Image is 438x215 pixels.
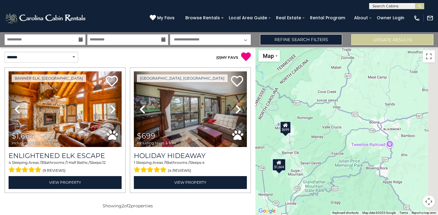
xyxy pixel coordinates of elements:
img: Google [257,207,277,215]
img: thumbnail_164433091.jpeg [9,71,122,147]
span: 12 [102,160,106,165]
a: Real Estate [273,13,304,23]
div: $1,664 [272,159,286,171]
span: 3 [41,160,43,165]
img: mail-regular-white.png [427,15,433,21]
img: phone-regular-white.png [413,15,420,21]
div: $699 [280,121,291,134]
span: 4 [202,160,205,165]
a: Holiday Hideaway [134,152,247,160]
span: 2 [128,203,131,209]
a: Rental Program [307,13,348,23]
a: (0)MY FAVS [216,55,238,60]
button: Map camera controls [423,195,435,208]
span: 0 [217,55,220,60]
span: (4 reviews) [168,167,191,175]
a: Local Area Guide [226,13,270,23]
a: My Favs [150,15,176,21]
p: Showing of properties [5,203,251,209]
span: (9 reviews) [43,167,66,175]
span: 1 [134,160,135,165]
img: thumbnail_163267576.jpeg [134,71,247,147]
button: Change map style [259,50,280,62]
a: View Property [134,176,247,189]
span: Map [263,53,274,59]
a: Report a map error [412,211,436,214]
span: $699 [137,131,155,140]
div: Sleeping Areas / Bathrooms / Sleeps: [134,160,247,175]
span: 2 [122,203,124,209]
a: Add to favorites [231,75,243,88]
a: Refine Search Filters [260,34,342,45]
a: Owner Login [374,13,407,23]
a: Browse Rentals [182,13,223,23]
div: Sleeping Areas / Bathrooms / Sleeps: [9,160,122,175]
span: Map data ©2025 Google [362,211,396,214]
a: Enlightened Elk Escape [9,152,122,160]
span: 4 [9,160,11,165]
span: including taxes & fees [12,141,51,145]
span: $1,664 [12,131,35,140]
a: [GEOGRAPHIC_DATA], [GEOGRAPHIC_DATA] [137,74,228,82]
a: Terms (opens in new tab) [399,211,408,214]
a: Open this area in Google Maps (opens a new window) [257,207,277,215]
button: Toggle fullscreen view [423,50,435,62]
span: including taxes & fees [137,141,176,145]
button: Keyboard shortcuts [332,211,359,215]
img: White-1-2.png [5,12,87,24]
a: Add to favorites [106,75,118,88]
span: 1 Half Baths / [66,160,90,165]
a: Banner Elk, [GEOGRAPHIC_DATA] [12,74,86,82]
a: About [351,13,371,23]
span: ( ) [216,55,221,60]
button: Update Results [351,34,433,45]
span: 1 [165,160,166,165]
span: My Favs [157,15,175,21]
a: View Property [9,176,122,189]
